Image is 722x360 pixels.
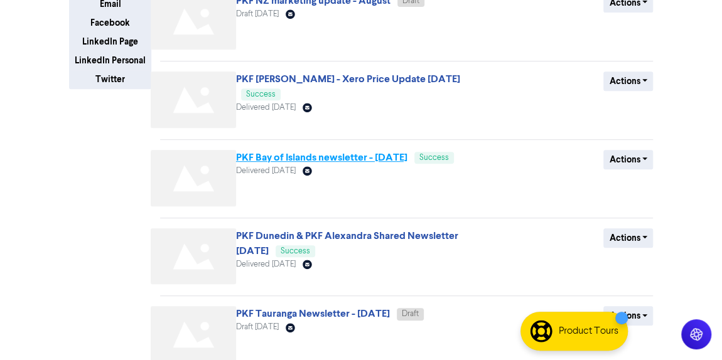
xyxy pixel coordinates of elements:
span: Success [419,154,449,162]
img: Not found [151,228,236,285]
button: Actions [603,150,653,169]
span: Delivered [DATE] [236,260,296,268]
a: PKF [PERSON_NAME] - Xero Price Update [DATE] [236,73,460,85]
a: PKF Bay of Islands newsletter - [DATE] [236,151,407,164]
a: PKF Dunedin & PKF Alexandra Shared Newsletter [DATE] [236,230,458,257]
span: Draft [402,310,419,318]
span: Delivered [DATE] [236,103,296,112]
button: LinkedIn Personal [69,51,151,70]
button: Twitter [69,70,151,89]
button: Actions [603,71,653,91]
a: PKF Tauranga Newsletter - [DATE] [236,307,390,320]
img: Not found [151,71,236,128]
button: Actions [603,306,653,326]
span: Delivered [DATE] [236,167,296,175]
span: Draft [DATE] [236,323,279,331]
iframe: Chat Widget [659,300,722,360]
span: Draft [DATE] [236,10,279,18]
img: Not found [151,150,236,206]
button: Actions [603,228,653,248]
button: Facebook [69,13,151,33]
span: Success [246,90,276,98]
button: LinkedIn Page [69,32,151,51]
span: Success [281,247,310,255]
